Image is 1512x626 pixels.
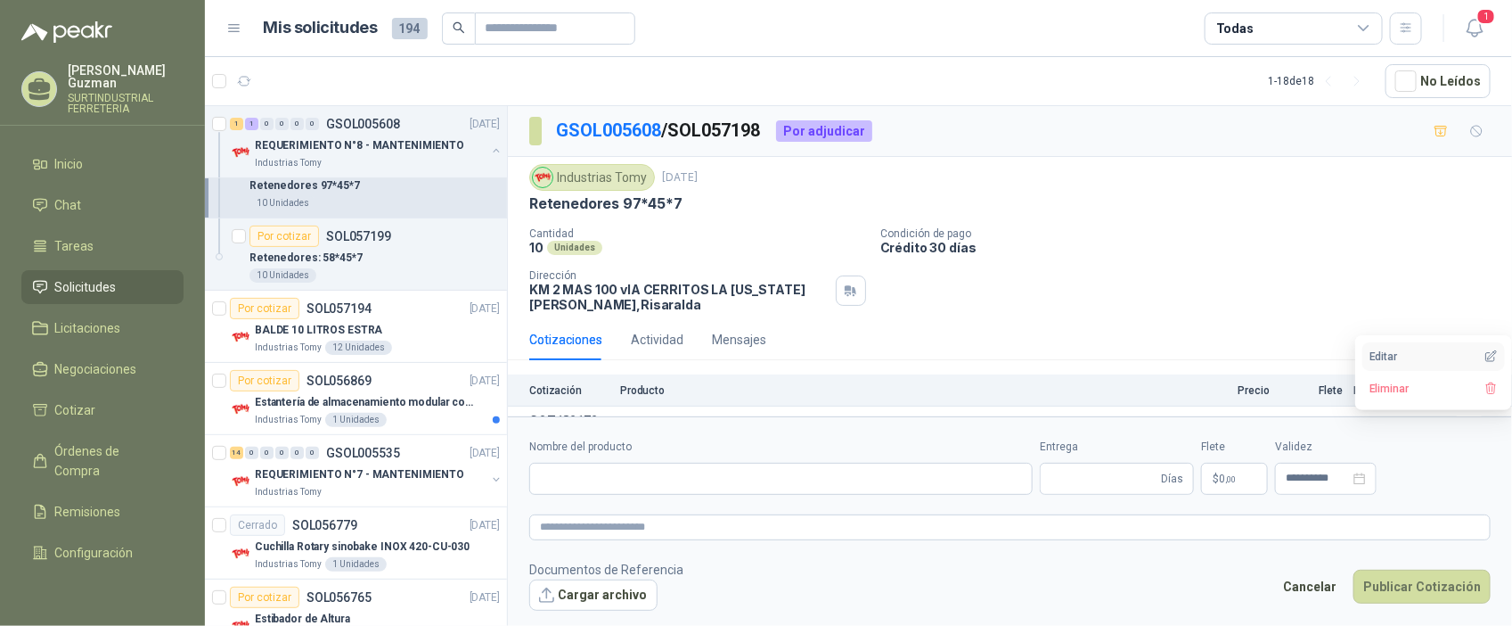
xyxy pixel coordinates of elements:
a: Cotizar [21,393,184,427]
p: [DATE] [662,169,698,186]
div: 0 [275,118,289,130]
p: [DATE] [470,301,500,317]
p: GSOL005608 [326,118,400,130]
button: Publicar Cotización [1353,570,1491,604]
span: $ 300.000 [1181,414,1270,435]
div: Todas [1216,19,1254,38]
button: Cargar archivo [529,580,658,612]
button: Cancelar [1273,570,1346,604]
span: 0 [1219,474,1236,484]
span: Configuración [55,543,134,563]
p: $ 30.000 [1280,414,1343,435]
p: Flete [1280,384,1343,397]
div: 0 [306,118,319,130]
div: Industrias Tomy [529,164,655,191]
span: ,00 [1225,474,1236,484]
a: Por cotizarSOL057194[DATE] Company LogoBALDE 10 LITROS ESTRAIndustrias Tomy12 Unidades [205,291,507,363]
div: 0 [275,447,289,459]
p: SOL057194 [306,302,372,315]
h1: Mis solicitudes [264,15,378,41]
span: Solicitudes [55,277,117,297]
div: Actividad [631,330,683,350]
span: Órdenes de Compra [55,441,167,481]
p: 5 días [1353,414,1398,435]
p: Cotización [529,384,609,397]
span: 1 [1476,8,1496,25]
a: Por adjudicarSOL057198Retenedores 97*45*710 Unidades [205,146,507,218]
a: Licitaciones [21,311,184,345]
p: Industrias Tomy [255,413,322,427]
span: Cotizar [55,400,96,420]
div: Unidades [547,241,602,255]
img: Company Logo [533,168,552,187]
p: Cantidad [529,227,866,240]
p: GSOL005535 [326,447,400,459]
span: Remisiones [55,502,121,522]
div: 10 Unidades [249,268,316,283]
a: Negociaciones [21,352,184,386]
div: 0 [260,118,274,130]
span: Inicio [55,154,84,174]
p: Retenedores: 58*45*7 [249,250,363,267]
p: Retenedores 97*45*7 [249,177,360,194]
span: $ [1213,474,1219,484]
p: Crédito 30 días [880,240,1505,255]
p: Documentos de Referencia [529,560,683,580]
p: Cuchilla Rotary sinobake INOX 420-CU-030 [255,539,470,556]
p: [DATE] [470,589,500,606]
p: Condición de pago [880,227,1505,240]
p: Industrias Tomy [255,341,322,355]
img: Company Logo [230,142,251,163]
span: 194 [392,18,428,39]
p: [PERSON_NAME] Guzman [68,64,184,89]
div: Cerrado [230,515,285,536]
button: Editar [1362,342,1505,371]
span: Negociaciones [55,359,137,379]
div: 1 Unidades [325,413,387,427]
a: Manuales y ayuda [21,577,184,611]
label: Flete [1201,439,1268,456]
a: GSOL005608 [556,119,661,141]
p: REQUERIMIENTO N°8 - MANTENIMIENTO [255,137,464,154]
p: [DATE] [470,517,500,534]
a: CerradoSOL056779[DATE] Company LogoCuchilla Rotary sinobake INOX 420-CU-030Industrias Tomy1 Unidades [205,507,507,580]
a: Órdenes de Compra [21,434,184,488]
div: 0 [260,447,274,459]
div: Cotizaciones [529,330,602,350]
div: 0 [245,447,258,459]
a: Solicitudes [21,270,184,304]
button: No Leídos [1385,64,1491,98]
a: Configuración [21,536,184,570]
span: search [453,21,465,34]
div: 10 Unidades [249,196,316,210]
p: COT182172 [529,414,609,428]
p: 10 [529,240,544,255]
div: 14 [230,447,243,459]
p: Industrias Tomy [255,485,322,499]
p: Entrega [1353,384,1398,397]
img: Company Logo [230,543,251,564]
a: 14 0 0 0 0 0 GSOL005535[DATE] Company LogoREQUERIMIENTO N°7 - MANTENIMIENTOIndustrias Tomy [230,442,503,499]
img: Company Logo [230,471,251,492]
p: SURTINDUSTRIAL FERRETERIA [68,93,184,114]
div: 1 [245,118,258,130]
img: Logo peakr [21,21,112,43]
div: Por cotizar [230,298,299,319]
label: Entrega [1040,439,1194,456]
p: BALDE 10 LITROS ESTRA [255,322,382,339]
a: Remisiones [21,495,184,529]
div: Por adjudicar [776,120,872,142]
img: Company Logo [230,399,251,420]
span: Licitaciones [55,318,121,338]
img: Company Logo [230,326,251,348]
a: Inicio [21,147,184,181]
div: 1 - 18 de 18 [1268,67,1371,95]
a: Tareas [21,229,184,263]
span: Chat [55,195,82,215]
div: 1 [230,118,243,130]
p: SOL057199 [326,230,391,243]
p: SOL056869 [306,375,372,387]
a: 1 1 0 0 0 0 GSOL005608[DATE] Company LogoREQUERIMIENTO N°8 - MANTENIMIENTOIndustrias Tomy [230,113,503,170]
p: Industrias Tomy [255,557,322,572]
div: 0 [290,447,304,459]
